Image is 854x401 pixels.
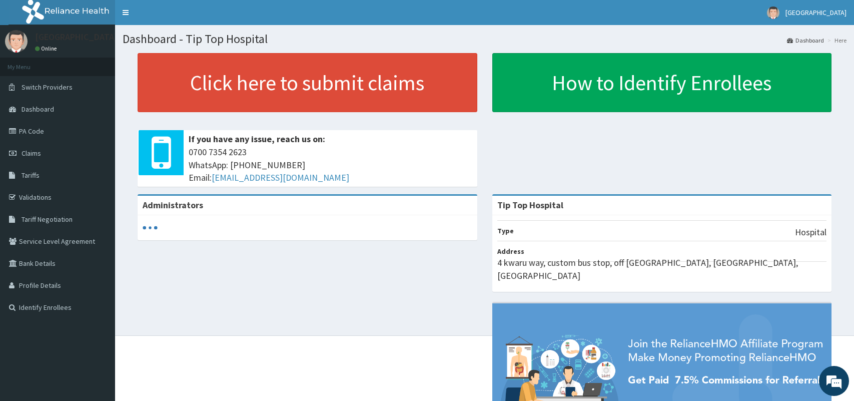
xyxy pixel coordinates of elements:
strong: Tip Top Hospital [497,199,563,211]
span: 0700 7354 2623 WhatsApp: [PHONE_NUMBER] Email: [189,146,472,184]
p: [GEOGRAPHIC_DATA] [35,33,118,42]
span: Tariffs [22,171,40,180]
p: Hospital [795,226,826,239]
b: Type [497,226,514,235]
h1: Dashboard - Tip Top Hospital [123,33,846,46]
a: [EMAIL_ADDRESS][DOMAIN_NAME] [212,172,349,183]
a: Click here to submit claims [138,53,477,112]
li: Here [825,36,846,45]
b: If you have any issue, reach us on: [189,133,325,145]
img: User Image [767,7,779,19]
a: How to Identify Enrollees [492,53,832,112]
p: 4 kwaru way, custom bus stop, off [GEOGRAPHIC_DATA], [GEOGRAPHIC_DATA], [GEOGRAPHIC_DATA] [497,256,827,282]
b: Administrators [143,199,203,211]
a: Dashboard [787,36,824,45]
b: Address [497,247,524,256]
span: Dashboard [22,105,54,114]
a: Online [35,45,59,52]
span: Claims [22,149,41,158]
svg: audio-loading [143,220,158,235]
span: [GEOGRAPHIC_DATA] [785,8,846,17]
span: Switch Providers [22,83,73,92]
span: Tariff Negotiation [22,215,73,224]
img: User Image [5,30,28,53]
